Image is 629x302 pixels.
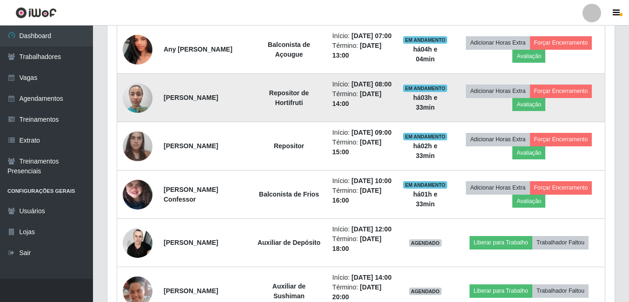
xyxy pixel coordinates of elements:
[332,234,392,254] li: Término:
[530,36,592,49] button: Forçar Encerramento
[15,7,57,19] img: CoreUI Logo
[512,195,545,208] button: Avaliação
[532,236,589,249] button: Trabalhador Faltou
[258,239,320,246] strong: Auxiliar de Depósito
[409,288,442,295] span: AGENDADO
[403,36,447,44] span: EM ANDAMENTO
[512,146,545,159] button: Avaliação
[164,239,218,246] strong: [PERSON_NAME]
[332,89,392,109] li: Término:
[351,129,391,136] time: [DATE] 09:00
[413,46,437,63] strong: há 04 h e 04 min
[413,94,437,111] strong: há 03 h e 33 min
[403,133,447,140] span: EM ANDAMENTO
[351,274,391,281] time: [DATE] 14:00
[403,181,447,189] span: EM ANDAMENTO
[466,36,530,49] button: Adicionar Horas Extra
[164,94,218,101] strong: [PERSON_NAME]
[413,190,437,208] strong: há 01 h e 33 min
[530,181,592,194] button: Forçar Encerramento
[403,85,447,92] span: EM ANDAMENTO
[259,190,319,198] strong: Balconista de Frios
[532,284,589,297] button: Trabalhador Faltou
[351,177,391,184] time: [DATE] 10:00
[164,142,218,150] strong: [PERSON_NAME]
[466,133,530,146] button: Adicionar Horas Extra
[332,282,392,302] li: Término:
[530,85,592,98] button: Forçar Encerramento
[268,41,310,58] strong: Balconista de Açougue
[351,225,391,233] time: [DATE] 12:00
[274,142,304,150] strong: Repositor
[351,80,391,88] time: [DATE] 08:00
[409,239,442,247] span: AGENDADO
[164,186,218,203] strong: [PERSON_NAME] Confessor
[351,32,391,39] time: [DATE] 07:00
[332,79,392,89] li: Início:
[530,133,592,146] button: Forçar Encerramento
[332,224,392,234] li: Início:
[332,176,392,186] li: Início:
[332,186,392,205] li: Término:
[466,85,530,98] button: Adicionar Horas Extra
[466,181,530,194] button: Adicionar Horas Extra
[413,142,437,159] strong: há 02 h e 33 min
[332,128,392,138] li: Início:
[123,78,152,118] img: 1741716286881.jpeg
[123,23,152,76] img: 1739548726424.jpeg
[470,284,532,297] button: Liberar para Trabalho
[164,287,218,295] strong: [PERSON_NAME]
[470,236,532,249] button: Liberar para Trabalho
[512,50,545,63] button: Avaliação
[332,273,392,282] li: Início:
[123,223,152,263] img: 1747925689059.jpeg
[272,282,306,300] strong: Auxiliar de Sushiman
[332,138,392,157] li: Término:
[332,31,392,41] li: Início:
[123,162,152,228] img: 1748891631133.jpeg
[123,126,152,166] img: 1734444279146.jpeg
[512,98,545,111] button: Avaliação
[332,41,392,60] li: Término:
[269,89,309,106] strong: Repositor de Hortifruti
[164,46,232,53] strong: Any [PERSON_NAME]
